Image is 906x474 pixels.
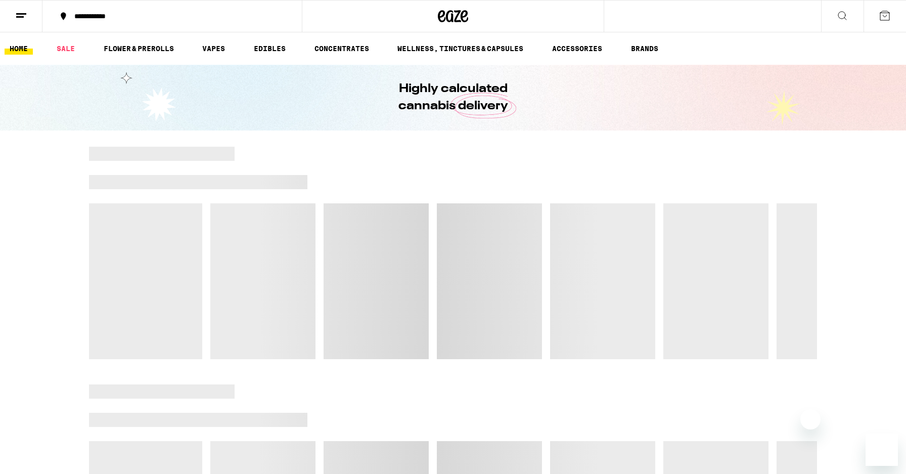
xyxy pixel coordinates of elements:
iframe: Close message [800,409,821,429]
h1: Highly calculated cannabis delivery [370,80,536,115]
a: CONCENTRATES [309,42,374,55]
a: HOME [5,42,33,55]
a: FLOWER & PREROLLS [99,42,179,55]
a: WELLNESS, TINCTURES & CAPSULES [392,42,528,55]
a: VAPES [197,42,230,55]
a: SALE [52,42,80,55]
a: EDIBLES [249,42,291,55]
a: BRANDS [626,42,663,55]
a: ACCESSORIES [547,42,607,55]
iframe: Button to launch messaging window [866,434,898,466]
